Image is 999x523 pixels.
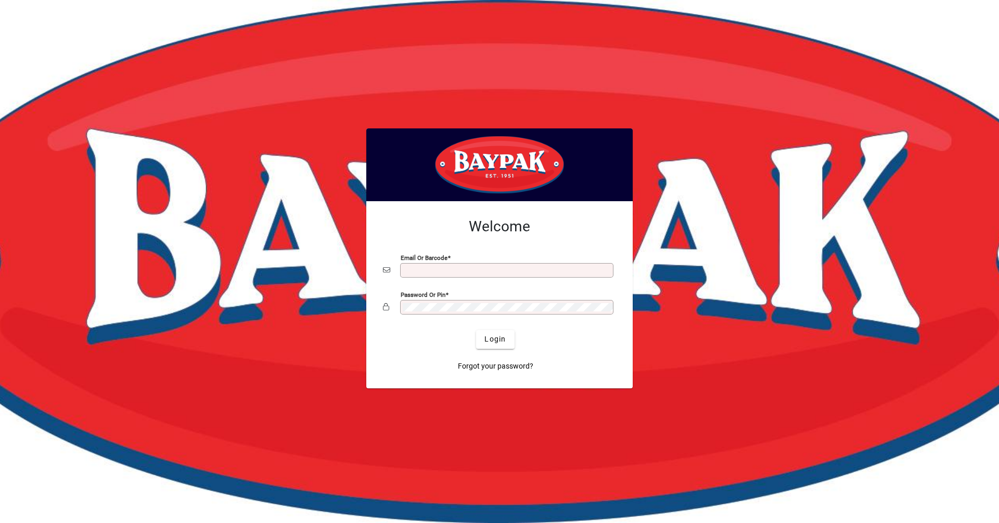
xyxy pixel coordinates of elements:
[383,218,616,236] h2: Welcome
[484,334,506,345] span: Login
[401,254,447,261] mat-label: Email or Barcode
[476,330,514,349] button: Login
[458,361,533,372] span: Forgot your password?
[401,291,445,298] mat-label: Password or Pin
[454,357,537,376] a: Forgot your password?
